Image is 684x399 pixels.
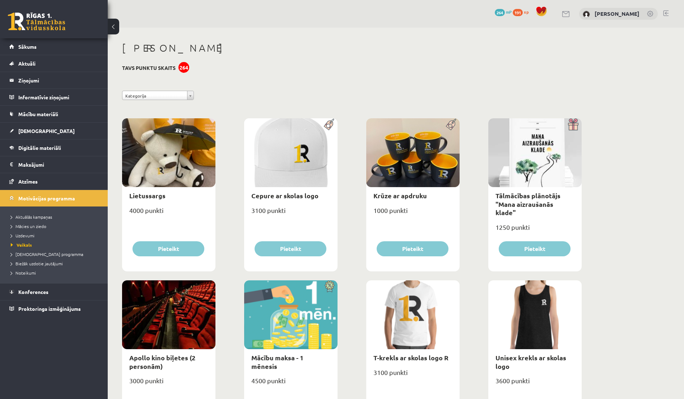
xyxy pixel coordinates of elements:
[595,10,639,17] a: [PERSON_NAME]
[373,191,427,200] a: Krūze ar apdruku
[251,353,303,370] a: Mācību maksa - 1 mēnesis
[11,223,101,229] a: Mācies un ziedo
[443,118,460,130] img: Populāra prece
[251,191,318,200] a: Cepure ar skolas logo
[122,42,582,54] h1: [PERSON_NAME]
[11,270,101,276] a: Noteikumi
[18,289,48,295] span: Konferences
[373,353,448,362] a: T-krekls ar skolas logo R
[11,251,101,257] a: [DEMOGRAPHIC_DATA] programma
[18,111,58,117] span: Mācību materiāli
[18,89,99,105] legend: Informatīvie ziņojumi
[18,144,61,151] span: Digitālie materiāli
[321,118,338,130] img: Populāra prece
[11,251,83,257] span: [DEMOGRAPHIC_DATA] programma
[495,191,560,217] a: Tālmācības plānotājs "Mana aizraušanās klade"
[18,43,37,50] span: Sākums
[9,156,99,173] a: Maksājumi
[11,233,34,238] span: Uzdevumi
[125,91,184,100] span: Kategorija
[122,65,176,71] h3: Tavs punktu skaits
[11,214,52,220] span: Aktuālās kampaņas
[11,270,36,276] span: Noteikumi
[524,9,529,15] span: xp
[513,9,532,15] a: 191 xp
[488,375,582,393] div: 3600 punkti
[18,156,99,173] legend: Maksājumi
[244,375,338,393] div: 4500 punkti
[11,232,101,239] a: Uzdevumi
[129,191,166,200] a: Lietussargs
[506,9,512,15] span: mP
[9,300,99,317] a: Proktoringa izmēģinājums
[129,353,195,370] a: Apollo kino biļetes (2 personām)
[18,178,38,185] span: Atzīmes
[18,72,99,89] legend: Ziņojumi
[9,106,99,122] a: Mācību materiāli
[499,241,571,256] button: Pieteikt
[11,223,46,229] span: Mācies un ziedo
[377,241,448,256] button: Pieteikt
[18,195,75,201] span: Motivācijas programma
[495,9,512,15] a: 264 mP
[8,13,65,30] a: Rīgas 1. Tālmācības vidusskola
[11,242,32,248] span: Veikals
[366,204,460,222] div: 1000 punkti
[495,353,566,370] a: Unisex krekls ar skolas logo
[9,72,99,89] a: Ziņojumi
[9,123,99,139] a: [DEMOGRAPHIC_DATA]
[321,280,338,293] img: Atlaide
[9,55,99,72] a: Aktuāli
[495,9,505,16] span: 264
[18,305,81,312] span: Proktoringa izmēģinājums
[488,221,582,239] div: 1250 punkti
[122,204,215,222] div: 4000 punkti
[9,89,99,105] a: Informatīvie ziņojumi
[9,38,99,55] a: Sākums
[132,241,204,256] button: Pieteikt
[566,118,582,130] img: Dāvana ar pārsteigumu
[122,91,194,100] a: Kategorija
[178,62,189,73] div: 264
[11,261,63,266] span: Biežāk uzdotie jautājumi
[513,9,523,16] span: 191
[18,60,36,67] span: Aktuāli
[9,284,99,300] a: Konferences
[366,366,460,384] div: 3100 punkti
[9,139,99,156] a: Digitālie materiāli
[122,375,215,393] div: 3000 punkti
[9,190,99,206] a: Motivācijas programma
[11,260,101,267] a: Biežāk uzdotie jautājumi
[18,128,75,134] span: [DEMOGRAPHIC_DATA]
[9,173,99,190] a: Atzīmes
[11,242,101,248] a: Veikals
[11,214,101,220] a: Aktuālās kampaņas
[583,11,590,18] img: Rebeka Trofimova
[255,241,326,256] button: Pieteikt
[244,204,338,222] div: 3100 punkti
